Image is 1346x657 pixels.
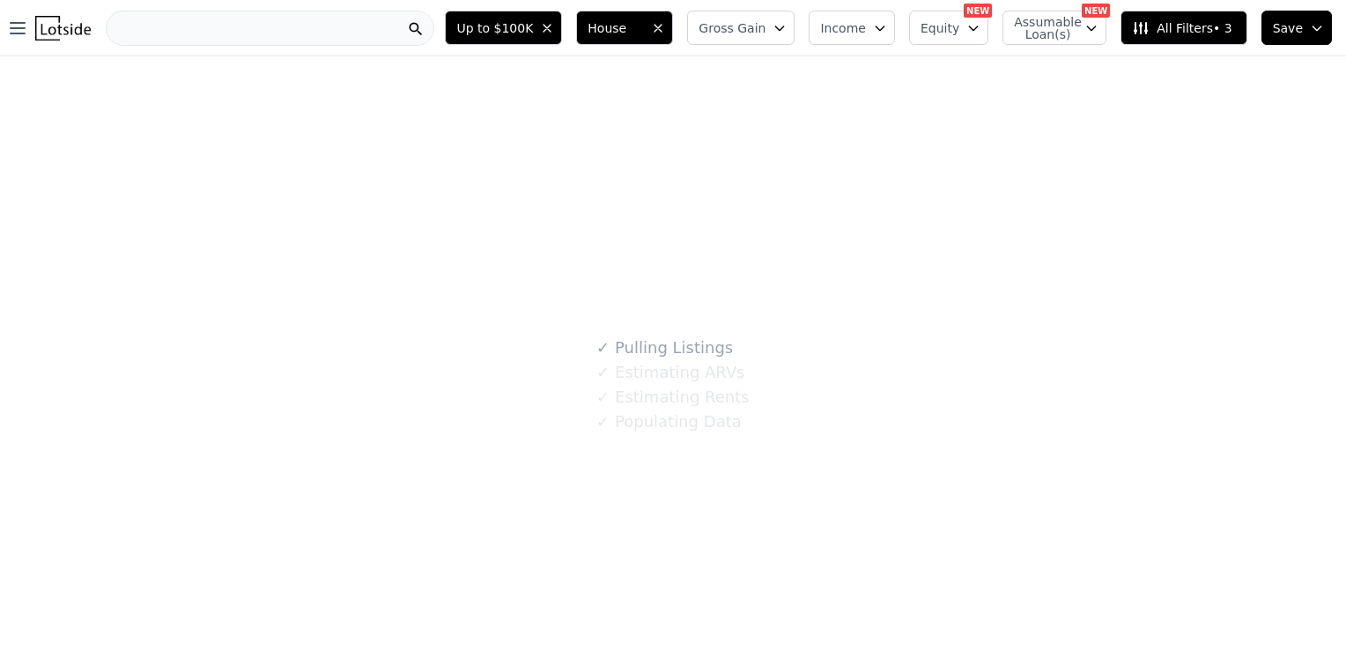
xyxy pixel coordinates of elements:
span: ✓ [596,339,610,357]
button: Income [809,11,895,45]
button: Up to $100K [445,11,562,45]
span: ✓ [596,364,610,381]
button: Equity [909,11,988,45]
div: Pulling Listings [596,336,733,360]
span: House [588,19,644,37]
div: Populating Data [596,410,741,434]
button: Assumable Loan(s) [1002,11,1106,45]
button: House [576,11,673,45]
span: Gross Gain [699,19,765,37]
div: Estimating Rents [596,385,749,410]
button: Save [1261,11,1332,45]
span: Save [1273,19,1303,37]
div: NEW [964,4,992,18]
span: ✓ [596,388,610,406]
span: Assumable Loan(s) [1014,16,1070,41]
span: Income [820,19,866,37]
span: Up to $100K [456,19,533,37]
span: Equity [921,19,959,37]
span: ✓ [596,413,610,431]
button: Gross Gain [687,11,795,45]
img: Lotside [35,16,91,41]
div: NEW [1082,4,1110,18]
span: All Filters • 3 [1132,19,1231,37]
button: All Filters• 3 [1120,11,1246,45]
div: Estimating ARVs [596,360,744,385]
